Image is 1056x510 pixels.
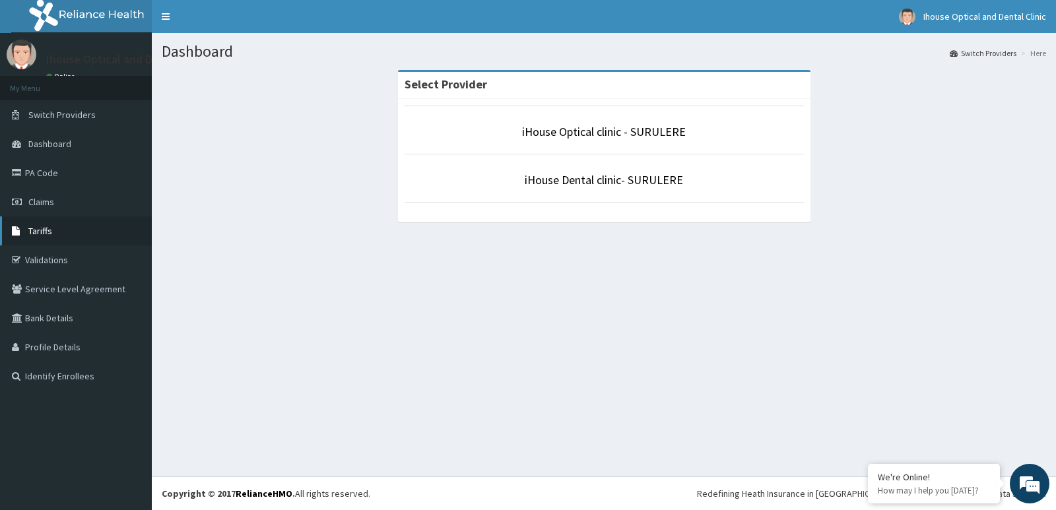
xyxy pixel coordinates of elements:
[162,488,295,499] strong: Copyright © 2017 .
[28,225,52,237] span: Tariffs
[923,11,1046,22] span: Ihouse Optical and Dental Clinic
[7,360,251,406] textarea: Type your message and hit 'Enter'
[236,488,292,499] a: RelianceHMO
[878,485,990,496] p: How may I help you today?
[878,471,990,483] div: We're Online!
[77,166,182,300] span: We're online!
[697,487,1046,500] div: Redefining Heath Insurance in [GEOGRAPHIC_DATA] using Telemedicine and Data Science!
[405,77,487,92] strong: Select Provider
[522,124,686,139] a: iHouse Optical clinic - SURULERE
[162,43,1046,60] h1: Dashboard
[24,66,53,99] img: d_794563401_company_1708531726252_794563401
[899,9,915,25] img: User Image
[28,138,71,150] span: Dashboard
[46,72,78,81] a: Online
[46,53,211,65] p: Ihouse Optical and Dental Clinic
[950,48,1016,59] a: Switch Providers
[7,40,36,69] img: User Image
[69,74,222,91] div: Chat with us now
[28,109,96,121] span: Switch Providers
[525,172,683,187] a: iHouse Dental clinic- SURULERE
[216,7,248,38] div: Minimize live chat window
[28,196,54,208] span: Claims
[152,476,1056,510] footer: All rights reserved.
[1018,48,1046,59] li: Here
